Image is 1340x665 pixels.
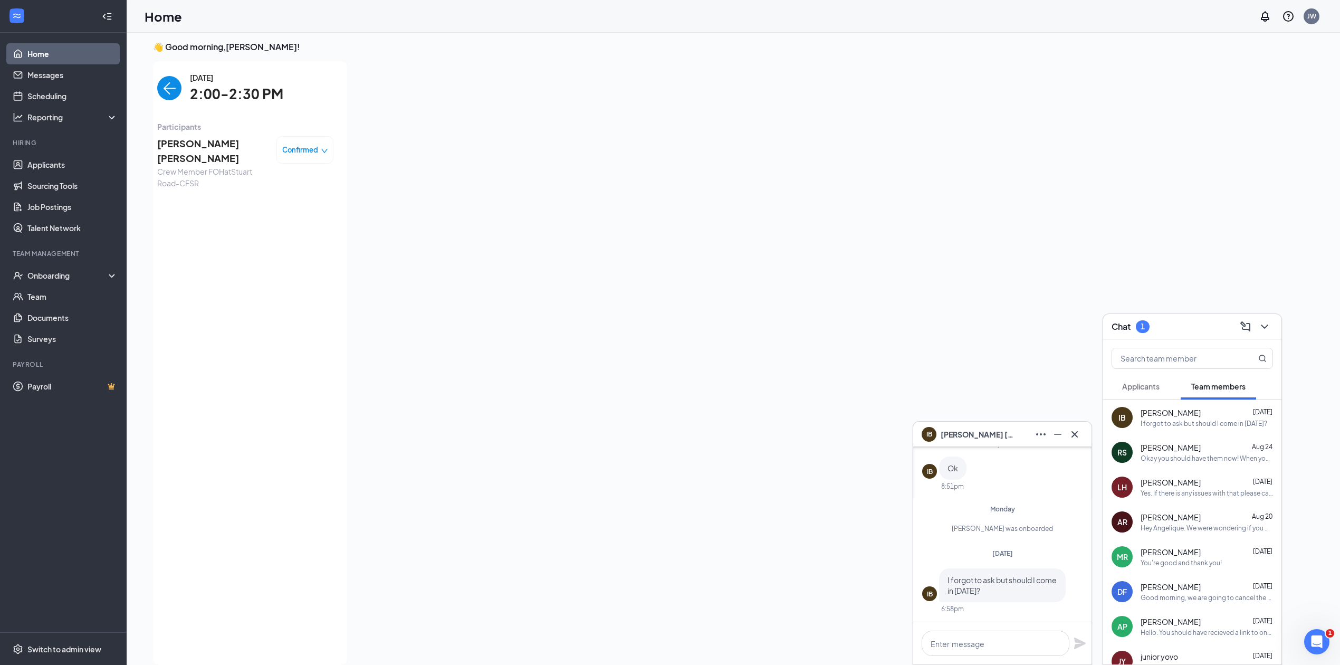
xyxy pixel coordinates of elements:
[27,328,118,349] a: Surveys
[1141,477,1201,488] span: [PERSON_NAME]
[1118,412,1126,423] div: IB
[927,467,933,476] div: IB
[1122,382,1160,391] span: Applicants
[947,575,1057,595] span: I forgot to ask but should I come in [DATE]?
[1258,354,1267,363] svg: MagnifyingGlass
[947,463,958,473] span: Ok
[282,145,318,155] span: Confirmed
[1035,428,1047,441] svg: Ellipses
[1112,321,1131,332] h3: Chat
[941,604,964,613] div: 6:58pm
[1253,617,1272,625] span: [DATE]
[990,505,1015,513] span: Monday
[1259,10,1271,23] svg: Notifications
[992,549,1013,557] span: [DATE]
[922,524,1083,533] div: [PERSON_NAME] was onboarded
[13,360,116,369] div: Payroll
[321,147,328,155] span: down
[1258,320,1271,333] svg: ChevronDown
[1253,582,1272,590] span: [DATE]
[1304,629,1329,654] iframe: Intercom live chat
[157,121,333,132] span: Participants
[27,217,118,239] a: Talent Network
[27,154,118,175] a: Applicants
[1252,443,1272,451] span: Aug 24
[941,429,1014,440] span: [PERSON_NAME] [PERSON_NAME]
[13,138,116,147] div: Hiring
[27,85,118,107] a: Scheduling
[157,76,181,100] button: back-button
[1141,547,1201,557] span: [PERSON_NAME]
[190,83,283,105] span: 2:00-2:30 PM
[27,196,118,217] a: Job Postings
[1068,428,1081,441] svg: Cross
[27,644,101,654] div: Switch to admin view
[1141,524,1273,533] div: Hey Angelique. We were wondering if you would be willing to come in at 9 AM [DATE] instead of 10 AM?
[13,249,116,258] div: Team Management
[27,175,118,196] a: Sourcing Tools
[27,64,118,85] a: Messages
[1141,419,1267,428] div: I forgot to ask but should I come in [DATE]?
[1237,318,1254,335] button: ComposeMessage
[1326,629,1334,638] span: 1
[1032,426,1049,443] button: Ellipses
[1141,442,1201,453] span: [PERSON_NAME]
[1191,382,1246,391] span: Team members
[1117,621,1127,632] div: AP
[1307,12,1316,21] div: JW
[27,307,118,328] a: Documents
[1074,637,1086,650] svg: Plane
[190,72,283,83] span: [DATE]
[1117,552,1128,562] div: MR
[1051,428,1064,441] svg: Minimize
[27,286,118,307] a: Team
[1141,322,1145,331] div: 1
[1141,489,1273,498] div: Yes. If there is any issues with that please call the store and talk with a manager and we can ge...
[1141,593,1273,602] div: Good morning, we are going to cancel the onboarding. If you get a physical photo ID- and we have ...
[13,644,23,654] svg: Settings
[27,270,109,281] div: Onboarding
[1117,586,1127,597] div: DF
[153,41,946,53] h3: 👋 Good morning, [PERSON_NAME] !
[1282,10,1295,23] svg: QuestionInfo
[1253,652,1272,660] span: [DATE]
[27,43,118,64] a: Home
[27,376,118,397] a: PayrollCrown
[1253,478,1272,486] span: [DATE]
[13,270,23,281] svg: UserCheck
[1141,616,1201,627] span: [PERSON_NAME]
[1141,582,1201,592] span: [PERSON_NAME]
[1239,320,1252,333] svg: ComposeMessage
[13,112,23,122] svg: Analysis
[1117,517,1127,527] div: AR
[157,136,268,166] span: [PERSON_NAME] [PERSON_NAME]
[1049,426,1066,443] button: Minimize
[1141,651,1178,662] span: junior yovo
[102,11,112,22] svg: Collapse
[1141,628,1273,637] div: Hello. You should have recieved a link to onboarding paperwork. We need you to complete this pape...
[1252,512,1272,520] span: Aug 20
[12,11,22,21] svg: WorkstreamLogo
[27,112,118,122] div: Reporting
[1253,408,1272,416] span: [DATE]
[1256,318,1273,335] button: ChevronDown
[1141,512,1201,522] span: [PERSON_NAME]
[941,482,964,491] div: 8:51pm
[1141,558,1222,567] div: You're good and thank you!
[145,7,182,25] h1: Home
[1117,447,1127,458] div: RS
[1112,348,1237,368] input: Search team member
[1141,407,1201,418] span: [PERSON_NAME]
[1066,426,1083,443] button: Cross
[1117,482,1127,492] div: LH
[1253,547,1272,555] span: [DATE]
[1141,454,1273,463] div: Okay you should have them now! When you're finished call the store tell them your name and that y...
[157,166,268,189] span: Crew Member FOH at Stuart Road-CFSR
[927,590,933,598] div: IB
